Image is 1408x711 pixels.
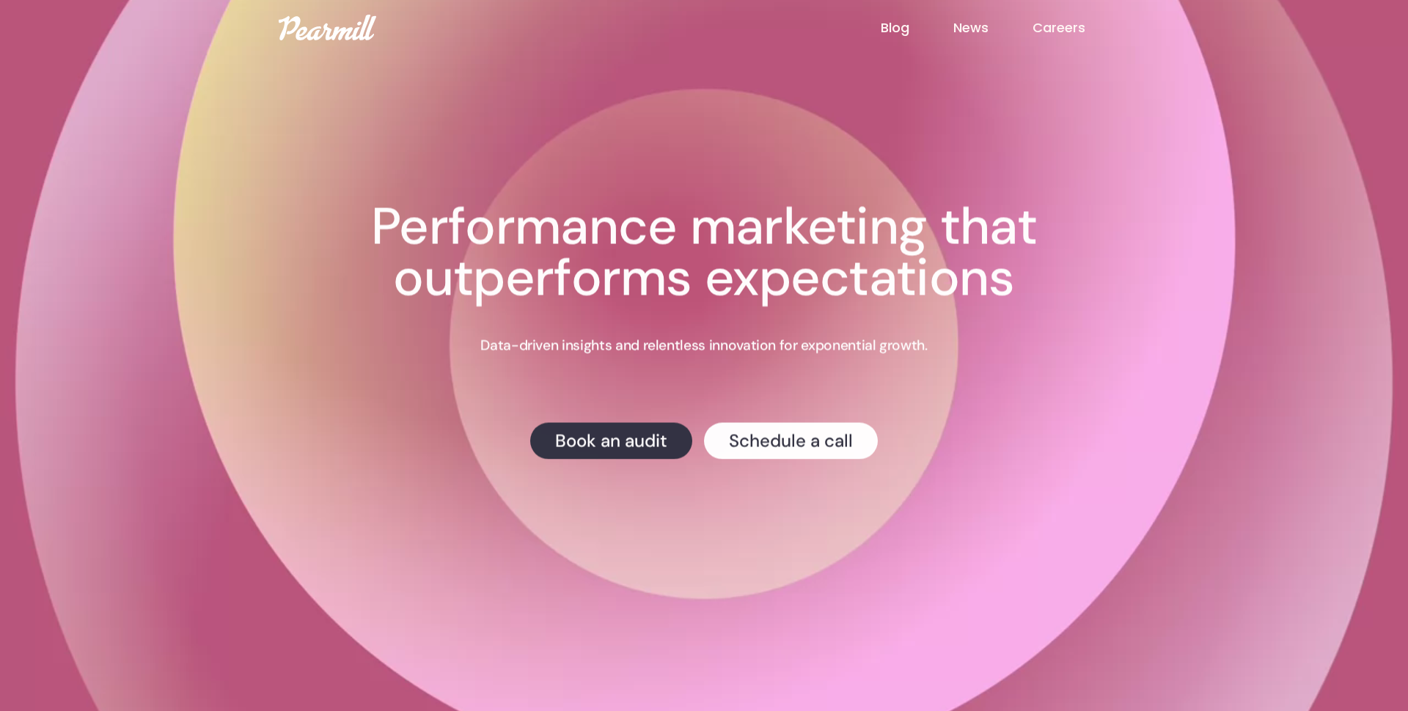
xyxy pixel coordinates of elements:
[480,336,927,355] p: Data-driven insights and relentless innovation for exponential growth.
[530,423,692,460] a: Book an audit
[704,423,878,460] a: Schedule a call
[279,15,376,40] img: Pearmill logo
[881,18,953,37] a: Blog
[1033,18,1129,37] a: Careers
[953,18,1033,37] a: News
[293,202,1115,304] h1: Performance marketing that outperforms expectations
